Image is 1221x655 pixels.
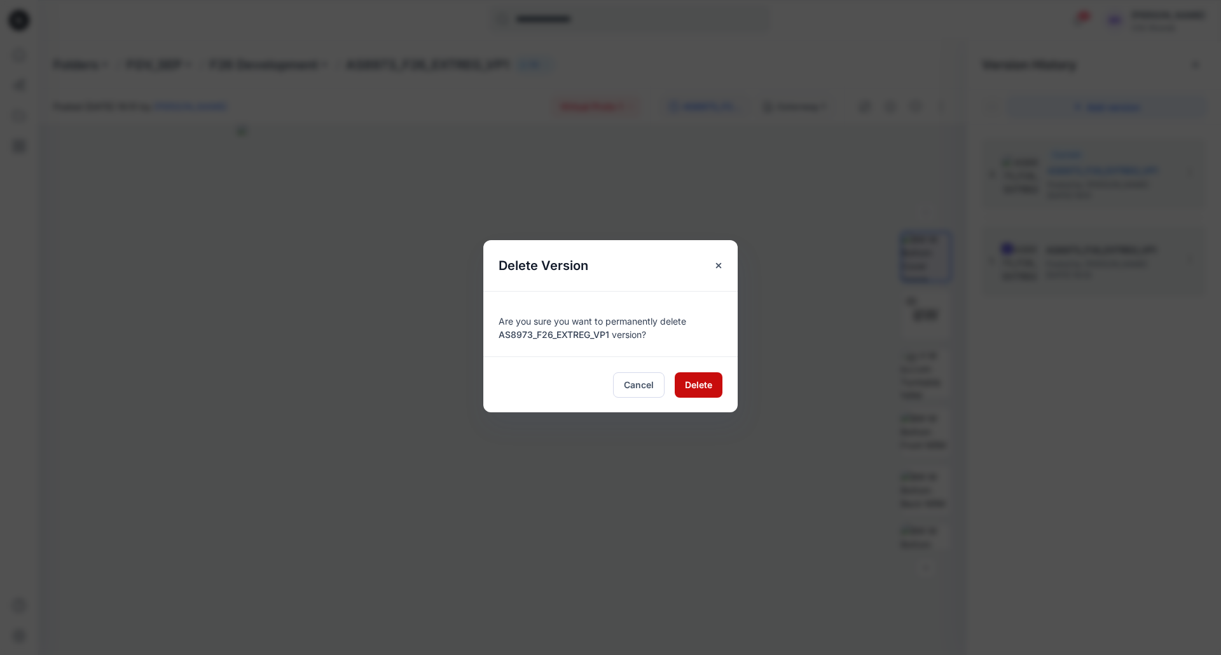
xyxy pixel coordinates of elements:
button: Delete [675,372,722,398]
span: AS8973_F26_EXTREG_VP1 [499,329,609,340]
h5: Delete Version [483,240,604,291]
span: Cancel [624,378,654,391]
span: Delete [685,378,712,391]
div: Are you sure you want to permanently delete version? [499,307,722,341]
button: Cancel [613,372,665,398]
button: Close [707,254,730,277]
